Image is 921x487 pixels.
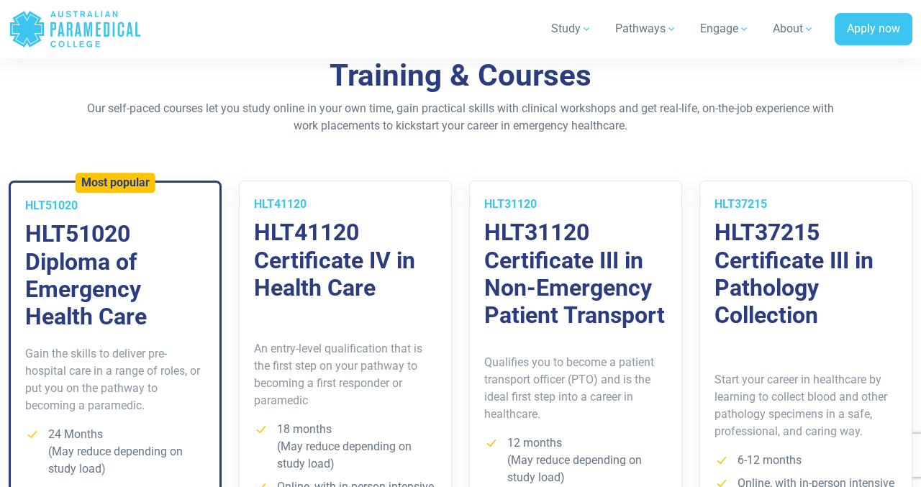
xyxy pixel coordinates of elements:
[9,6,142,53] a: Australian Paramedical College
[254,340,437,409] p: An entry-level qualification that is the first step on your pathway to becoming a first responder...
[714,452,897,469] li: 6-12 months
[835,13,912,46] a: Apply now
[484,354,667,423] p: Qualifies you to become a patient transport officer (PTO) and is the ideal first step into a care...
[714,197,767,211] span: HLT37215
[254,421,437,473] li: 18 months (May reduce depending on study load)
[691,9,758,49] a: Engage
[25,220,205,331] h3: HLT51020 Diploma of Emergency Health Care
[484,197,537,211] span: HLT31120
[25,199,78,212] span: HLT51020
[81,176,150,190] h5: Most popular
[484,219,667,329] h3: HLT31120 Certificate III in Non-Emergency Patient Transport
[76,58,845,94] h2: Training & Courses
[254,219,437,301] h3: HLT41120 Certificate IV in Health Care
[254,197,307,211] span: HLT41120
[607,9,686,49] a: Pathways
[484,434,667,486] li: 12 months (May reduce depending on study load)
[25,426,205,478] li: 24 Months (May reduce depending on study load)
[714,371,897,440] p: Start your career in healthcare by learning to collect blood and other pathology specimens in a s...
[714,219,897,329] h3: HLT37215 Certificate III in Pathology Collection
[543,9,601,49] a: Study
[76,100,845,135] p: Our self-paced courses let you study online in your own time, gain practical skills with clinical...
[764,9,823,49] a: About
[25,345,205,414] p: Gain the skills to deliver pre-hospital care in a range of roles, or put you on the pathway to be...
